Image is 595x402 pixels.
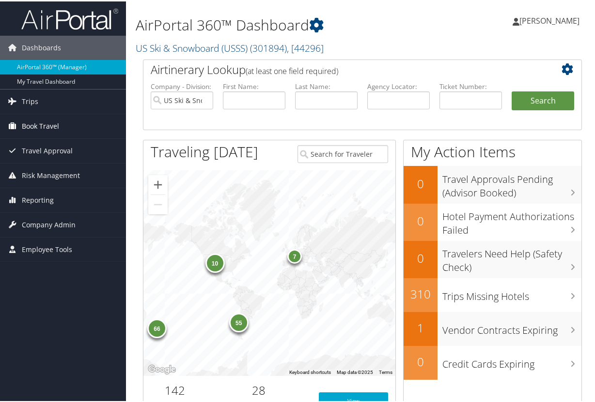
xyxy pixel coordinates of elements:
[146,362,178,374] img: Google
[442,351,581,370] h3: Credit Cards Expiring
[151,60,538,76] h2: Airtinerary Lookup
[22,187,54,211] span: Reporting
[246,64,338,75] span: (at least one field required)
[295,80,358,90] label: Last Name:
[404,318,438,335] h2: 1
[404,174,438,191] h2: 0
[404,352,438,369] h2: 0
[404,344,581,378] a: 0Credit Cards Expiring
[148,174,168,193] button: Zoom in
[22,211,76,236] span: Company Admin
[136,40,324,53] a: US Ski & Snowboard (USSS)
[22,236,72,260] span: Employee Tools
[22,88,38,112] span: Trips
[404,164,581,202] a: 0Travel Approvals Pending (Advisor Booked)
[289,368,331,374] button: Keyboard shortcuts
[151,80,213,90] label: Company - Division:
[22,137,73,162] span: Travel Approval
[404,277,581,311] a: 310Trips Missing Hotels
[151,381,199,397] h2: 142
[148,194,168,213] button: Zoom out
[442,204,581,236] h3: Hotel Payment Authorizations Failed
[404,202,581,239] a: 0Hotel Payment Authorizations Failed
[442,241,581,273] h3: Travelers Need Help (Safety Check)
[250,40,287,53] span: ( 301894 )
[287,40,324,53] span: , [ 44296 ]
[147,317,167,337] div: 66
[214,381,304,397] h2: 28
[21,6,118,29] img: airportal-logo.png
[442,317,581,336] h3: Vendor Contracts Expiring
[337,368,373,373] span: Map data ©2025
[442,166,581,198] h3: Travel Approvals Pending (Advisor Booked)
[229,312,249,331] div: 55
[519,14,579,25] span: [PERSON_NAME]
[146,362,178,374] a: Open this area in Google Maps (opens a new window)
[22,34,61,59] span: Dashboards
[404,239,581,277] a: 0Travelers Need Help (Safety Check)
[404,284,438,301] h2: 310
[379,368,392,373] a: Terms (opens in new tab)
[205,252,225,271] div: 10
[513,5,589,34] a: [PERSON_NAME]
[404,211,438,228] h2: 0
[404,311,581,344] a: 1Vendor Contracts Expiring
[22,113,59,137] span: Book Travel
[439,80,502,90] label: Ticket Number:
[512,90,574,109] button: Search
[404,249,438,265] h2: 0
[367,80,430,90] label: Agency Locator:
[287,248,302,262] div: 7
[404,140,581,161] h1: My Action Items
[22,162,80,186] span: Risk Management
[136,14,438,34] h1: AirPortal 360™ Dashboard
[223,80,285,90] label: First Name:
[297,144,388,162] input: Search for Traveler
[442,283,581,302] h3: Trips Missing Hotels
[151,140,258,161] h1: Traveling [DATE]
